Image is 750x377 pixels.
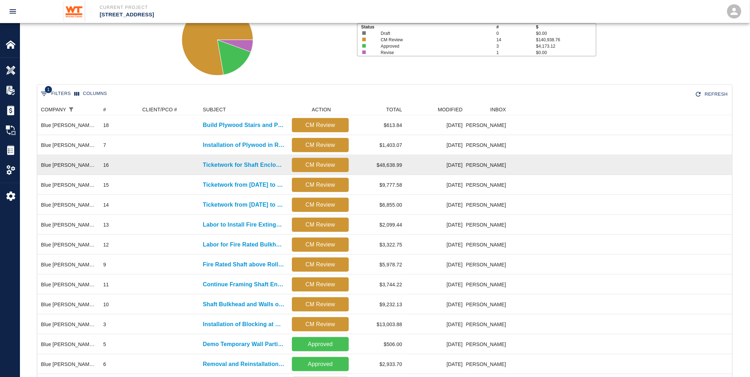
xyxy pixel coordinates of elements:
[536,43,596,49] p: $4,173.12
[466,235,510,255] div: [PERSON_NAME]
[103,321,106,328] div: 3
[466,155,510,175] div: [PERSON_NAME]
[203,104,226,115] div: SUBJECT
[466,135,510,155] div: [PERSON_NAME]
[41,241,96,248] div: Blue Jay Construction LLC
[203,201,285,209] a: Ticketwork from [DATE] to [DATE]
[103,241,109,248] div: 12
[295,181,346,189] p: CM Review
[536,49,596,56] p: $0.00
[381,30,485,37] p: Draft
[406,115,466,135] div: [DATE]
[103,301,109,308] div: 10
[693,88,731,101] div: Refresh the list
[103,142,106,149] div: 7
[66,105,76,115] div: 1 active filter
[203,260,285,269] a: Fire Rated Shaft above Rolling Door at Garage
[406,314,466,334] div: [DATE]
[352,235,406,255] div: $3,322.75
[352,275,406,294] div: $3,744.22
[497,49,536,56] p: 1
[41,221,96,228] div: Blue Jay Construction LLC
[100,104,139,115] div: #
[203,360,285,368] a: Removal and Reinstallation of Plywood on 2nd Floor
[103,122,109,129] div: 18
[41,361,96,368] div: Blue Jay Construction LLC
[352,135,406,155] div: $1,403.07
[352,155,406,175] div: $48,638.99
[295,320,346,329] p: CM Review
[203,320,285,329] a: Installation of Blocking at Roof and Balcony
[142,104,177,115] div: CLIENT/PCO #
[361,24,497,30] p: Status
[352,314,406,334] div: $13,003.88
[386,104,402,115] div: TOTAL
[295,240,346,249] p: CM Review
[312,104,331,115] div: ACTION
[406,235,466,255] div: [DATE]
[37,104,100,115] div: COMPANY
[406,195,466,215] div: [DATE]
[438,104,463,115] div: MODIFIED
[406,175,466,195] div: [DATE]
[66,105,76,115] button: Show filters
[714,343,750,377] div: Chat Widget
[295,221,346,229] p: CM Review
[41,301,96,308] div: Blue Jay Construction LLC
[41,341,96,348] div: Blue Jay Construction LLC
[497,24,536,30] p: #
[41,181,96,188] div: Blue Jay Construction LLC
[352,334,406,354] div: $506.00
[406,255,466,275] div: [DATE]
[199,104,288,115] div: SUBJECT
[103,201,109,208] div: 14
[295,201,346,209] p: CM Review
[103,221,109,228] div: 13
[41,142,96,149] div: Blue Jay Construction LLC
[406,275,466,294] div: [DATE]
[203,240,285,249] a: Labor for Fire Rated Bulkhead in G1
[76,105,86,115] button: Sort
[295,260,346,269] p: CM Review
[295,280,346,289] p: CM Review
[288,104,352,115] div: ACTION
[41,104,66,115] div: COMPANY
[203,161,285,169] a: Ticketwork for Shaft Enclosure for Gas Pipe
[497,37,536,43] p: 14
[41,122,96,129] div: Blue Jay Construction LLC
[295,121,346,129] p: CM Review
[466,104,510,115] div: INBOX
[406,354,466,374] div: [DATE]
[466,115,510,135] div: [PERSON_NAME]
[352,115,406,135] div: $613.84
[466,195,510,215] div: [PERSON_NAME]
[497,30,536,37] p: 0
[406,334,466,354] div: [DATE]
[103,161,109,169] div: 16
[203,141,285,149] a: Installation of Plywood in Ramp and Frame Platform in Lobby
[41,201,96,208] div: Blue Jay Construction LLC
[466,175,510,195] div: [PERSON_NAME]
[466,294,510,314] div: [PERSON_NAME]
[103,181,109,188] div: 15
[466,354,510,374] div: [PERSON_NAME]
[406,104,466,115] div: MODIFIED
[352,294,406,314] div: $9,232.13
[352,175,406,195] div: $9,777.58
[466,255,510,275] div: [PERSON_NAME]
[381,43,485,49] p: Approved
[4,3,21,20] button: open drawer
[295,300,346,309] p: CM Review
[203,181,285,189] p: Ticketwork from [DATE] to [DATE]
[73,88,109,99] button: Select columns
[466,334,510,354] div: [PERSON_NAME]
[41,321,96,328] div: Blue Jay Construction LLC
[203,340,285,349] a: Demo Temporary Wall Partition on First Floor
[100,11,414,19] p: [STREET_ADDRESS]
[45,86,52,93] span: 1
[536,30,596,37] p: $0.00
